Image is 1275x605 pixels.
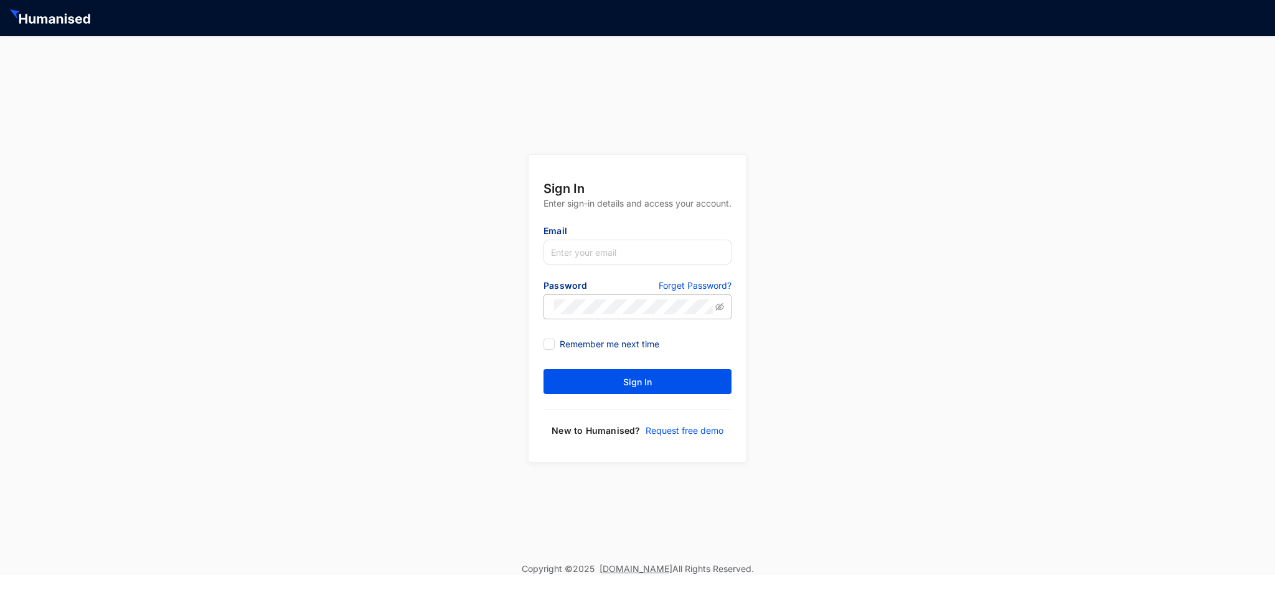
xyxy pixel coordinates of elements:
img: HeaderHumanisedNameIcon.51e74e20af0cdc04d39a069d6394d6d9.svg [10,9,93,27]
p: Email [543,225,732,240]
a: [DOMAIN_NAME] [600,563,672,574]
p: New to Humanised? [552,424,640,437]
button: Sign In [543,369,732,394]
span: eye-invisible [715,302,724,311]
p: Enter sign-in details and access your account. [543,197,732,225]
a: Forget Password? [659,279,732,294]
p: Sign In [543,180,732,197]
p: Password [543,279,637,294]
input: Enter your email [543,240,732,265]
a: Request free demo [641,424,723,437]
p: Copyright © 2025 All Rights Reserved. [522,563,754,575]
span: Remember me next time [555,337,664,351]
span: Sign In [623,376,652,388]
